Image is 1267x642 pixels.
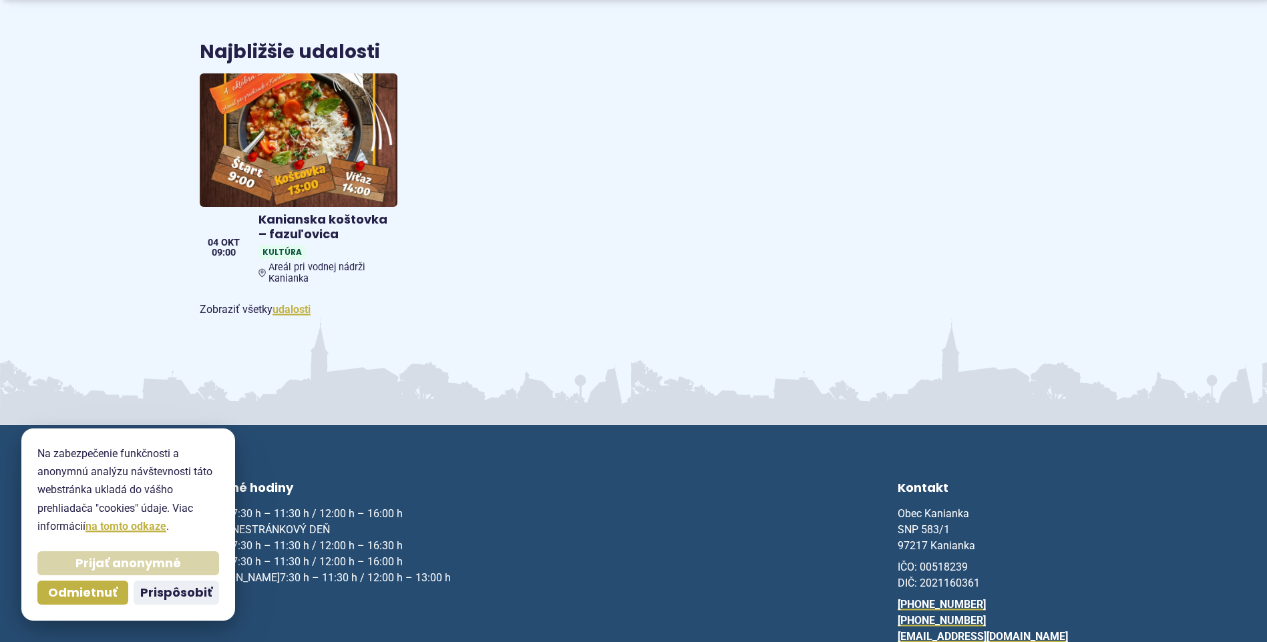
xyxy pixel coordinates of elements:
span: Areál pri vodnej nádrži Kanianka [268,262,392,284]
a: na tomto odkaze [85,520,166,533]
a: Kanianska koštovka – fazuľovica KultúraAreál pri vodnej nádrži Kanianka 04 okt 09:00 [200,73,397,290]
button: Prispôsobiť [134,581,219,605]
button: Odmietnuť [37,581,128,605]
h3: Najbližšie udalosti [200,42,380,63]
p: IČO: 00518239 DIČ: 2021160361 [898,559,1068,591]
span: Prijať anonymné [75,556,181,571]
span: [PERSON_NAME] [200,570,280,586]
button: Prijať anonymné [37,551,219,575]
span: Obec Kanianka SNP 583/1 97217 Kanianka [898,507,975,552]
span: Odmietnuť [48,585,118,601]
h4: Kanianska koštovka – fazuľovica [258,212,392,242]
a: Zobraziť všetky udalosti [273,303,311,316]
a: [PHONE_NUMBER] [898,598,986,611]
h3: Kontakt [898,478,1068,501]
h3: Úradné hodiny [200,478,451,501]
p: Zobraziť všetky [200,300,397,318]
span: Prispôsobiť [140,585,212,601]
span: 09:00 [208,248,240,258]
span: okt [221,238,240,248]
a: [PHONE_NUMBER] [898,614,986,627]
span: 04 [208,238,218,248]
span: Kultúra [258,245,306,259]
p: Na zabezpečenie funkčnosti a anonymnú analýzu návštevnosti táto webstránka ukladá do vášho prehli... [37,444,219,535]
p: 7:30 h – 11:30 h / 12:00 h – 16:00 h NESTRÁNKOVÝ DEŇ 7:30 h – 11:30 h / 12:00 h – 16:30 h 7:30 h ... [200,506,451,586]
